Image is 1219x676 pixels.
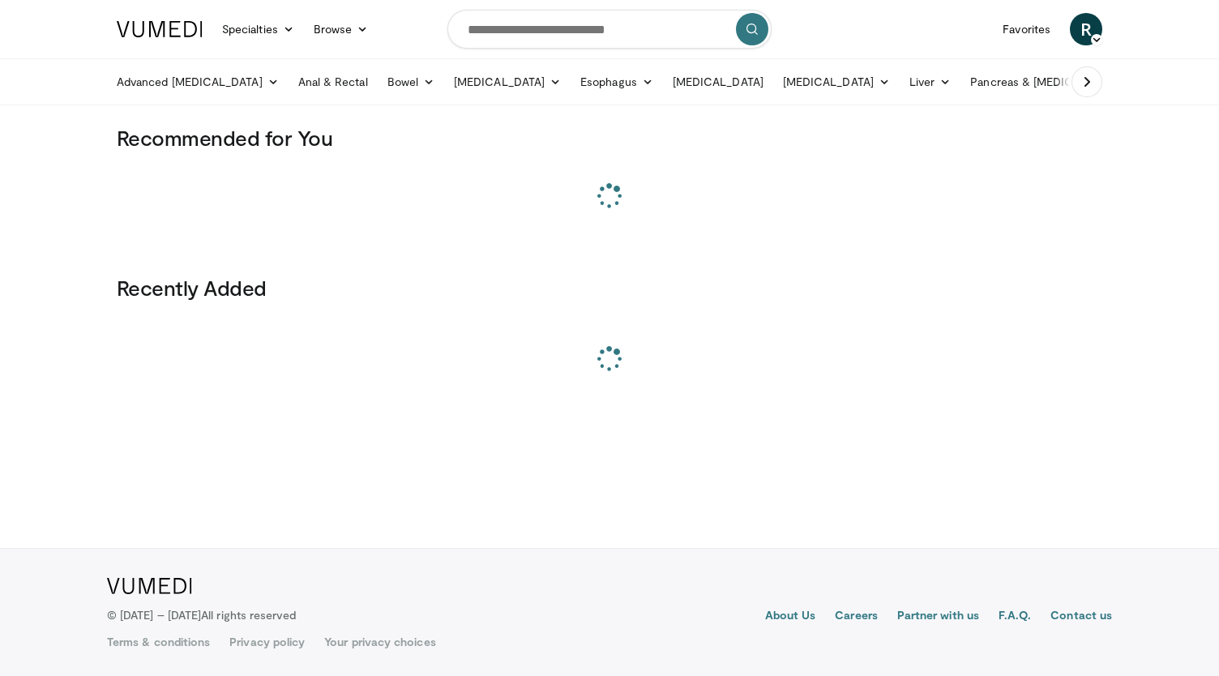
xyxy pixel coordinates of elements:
a: Partner with us [897,607,979,627]
h3: Recommended for You [117,125,1102,151]
a: Pancreas & [MEDICAL_DATA] [960,66,1150,98]
a: Bowel [378,66,444,98]
h3: Recently Added [117,275,1102,301]
a: Your privacy choices [324,634,435,650]
a: Browse [304,13,379,45]
a: Liver [900,66,960,98]
a: [MEDICAL_DATA] [773,66,900,98]
a: Terms & conditions [107,634,210,650]
a: Specialties [212,13,304,45]
a: [MEDICAL_DATA] [663,66,773,98]
a: [MEDICAL_DATA] [444,66,571,98]
a: Esophagus [571,66,663,98]
a: F.A.Q. [999,607,1031,627]
a: Favorites [993,13,1060,45]
a: Advanced [MEDICAL_DATA] [107,66,289,98]
a: Contact us [1050,607,1112,627]
img: VuMedi Logo [117,21,203,37]
a: Careers [835,607,878,627]
input: Search topics, interventions [447,10,772,49]
a: R [1070,13,1102,45]
span: All rights reserved [201,608,296,622]
a: About Us [765,607,816,627]
p: © [DATE] – [DATE] [107,607,297,623]
a: Privacy policy [229,634,305,650]
img: VuMedi Logo [107,578,192,594]
a: Anal & Rectal [289,66,378,98]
